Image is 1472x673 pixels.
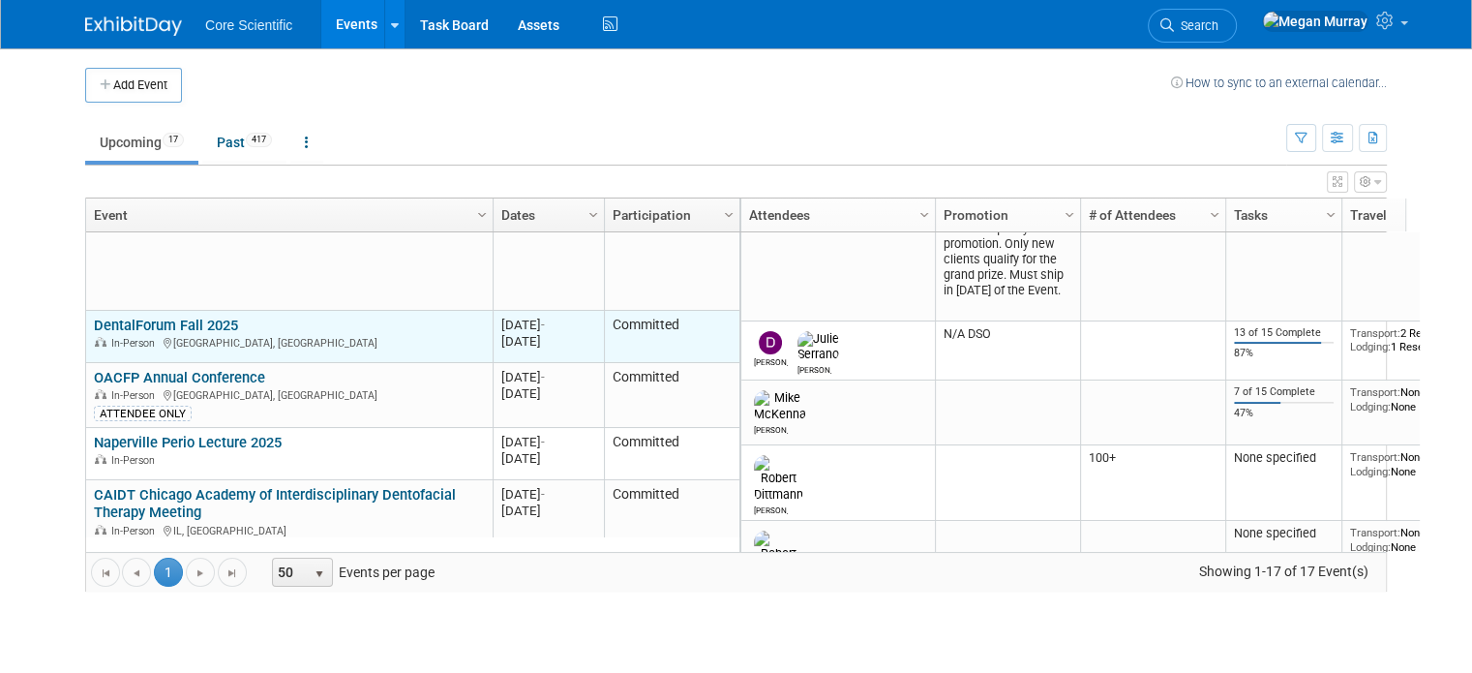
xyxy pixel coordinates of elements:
[501,199,591,231] a: Dates
[94,406,192,421] div: ATTENDEE ONLY
[541,318,545,332] span: -
[1234,450,1335,466] div: None specified
[202,124,286,161] a: Past417
[754,531,803,577] img: Robert Dittmann
[754,422,788,435] div: Mike McKenna
[472,199,494,228] a: Column Settings
[935,321,1080,382] td: N/A DSO
[129,566,144,581] span: Go to the previous page
[248,558,454,587] span: Events per page
[163,133,184,147] span: 17
[95,525,106,535] img: In-Person Event
[186,558,215,587] a: Go to the next page
[273,559,306,586] span: 50
[1174,18,1218,33] span: Search
[1323,207,1338,223] span: Column Settings
[501,486,595,503] div: [DATE]
[719,199,740,228] a: Column Settings
[1060,199,1081,228] a: Column Settings
[1234,199,1329,231] a: Tasks
[916,207,932,223] span: Column Settings
[225,566,240,581] span: Go to the last page
[122,558,151,587] a: Go to the previous page
[98,566,113,581] span: Go to the first page
[915,199,936,228] a: Column Settings
[94,334,484,351] div: [GEOGRAPHIC_DATA], [GEOGRAPHIC_DATA]
[1350,326,1400,340] span: Transport:
[501,434,595,450] div: [DATE]
[501,317,595,333] div: [DATE]
[501,450,595,467] div: [DATE]
[95,454,106,464] img: In-Person Event
[1062,207,1077,223] span: Column Settings
[1321,199,1342,228] a: Column Settings
[94,522,484,538] div: IL, [GEOGRAPHIC_DATA]
[1350,540,1391,554] span: Lodging:
[797,362,831,375] div: Julie Serrano
[1350,526,1400,539] span: Transport:
[95,389,106,399] img: In-Person Event
[1080,445,1225,521] td: 100+
[604,311,739,363] td: Committed
[94,386,484,403] div: [GEOGRAPHIC_DATA], [GEOGRAPHIC_DATA]
[1171,76,1387,90] a: How to sync to an external calendar...
[218,558,247,587] a: Go to the last page
[1234,385,1335,399] div: 7 of 15 Complete
[797,331,839,362] img: Julie Serrano
[312,566,327,582] span: select
[1234,407,1335,420] div: 47%
[754,455,803,502] img: Robert Dittmann
[85,124,198,161] a: Upcoming17
[1350,465,1391,478] span: Lodging:
[111,525,161,537] span: In-Person
[759,331,782,354] img: Dan Boro
[1234,347,1335,360] div: 87%
[94,434,282,451] a: Naperville Perio Lecture 2025
[91,558,120,587] a: Go to the first page
[604,363,739,428] td: Committed
[1207,207,1222,223] span: Column Settings
[604,480,739,545] td: Committed
[1181,558,1386,585] span: Showing 1-17 of 17 Event(s)
[586,207,601,223] span: Column Settings
[754,354,788,367] div: Dan Boro
[1262,11,1368,32] img: Megan Murray
[1234,326,1335,340] div: 13 of 15 Complete
[111,454,161,467] span: In-Person
[1148,9,1237,43] a: Search
[154,558,183,587] span: 1
[604,428,739,480] td: Committed
[1350,385,1400,399] span: Transport:
[754,503,788,515] div: Robert Dittmann
[1350,400,1391,413] span: Lodging:
[95,337,106,347] img: In-Person Event
[541,370,545,384] span: -
[613,199,727,231] a: Participation
[1234,526,1335,541] div: None specified
[205,17,292,33] span: Core Scientific
[474,207,490,223] span: Column Settings
[1089,199,1213,231] a: # of Attendees
[944,199,1067,231] a: Promotion
[111,337,161,350] span: In-Person
[1350,340,1391,353] span: Lodging:
[749,199,922,231] a: Attendees
[94,369,265,386] a: OACFP Annual Conference
[501,503,595,519] div: [DATE]
[94,199,480,231] a: Event
[246,133,272,147] span: 417
[193,566,208,581] span: Go to the next page
[501,369,595,385] div: [DATE]
[94,317,238,334] a: DentalForum Fall 2025
[721,207,736,223] span: Column Settings
[754,390,806,421] img: Mike McKenna
[111,389,161,402] span: In-Person
[584,199,605,228] a: Column Settings
[94,486,456,522] a: CAIDT Chicago Academy of Interdisciplinary Dentofacial Therapy Meeting
[85,16,182,36] img: ExhibitDay
[1205,199,1226,228] a: Column Settings
[541,487,545,502] span: -
[1350,450,1400,464] span: Transport:
[501,385,595,402] div: [DATE]
[85,68,182,103] button: Add Event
